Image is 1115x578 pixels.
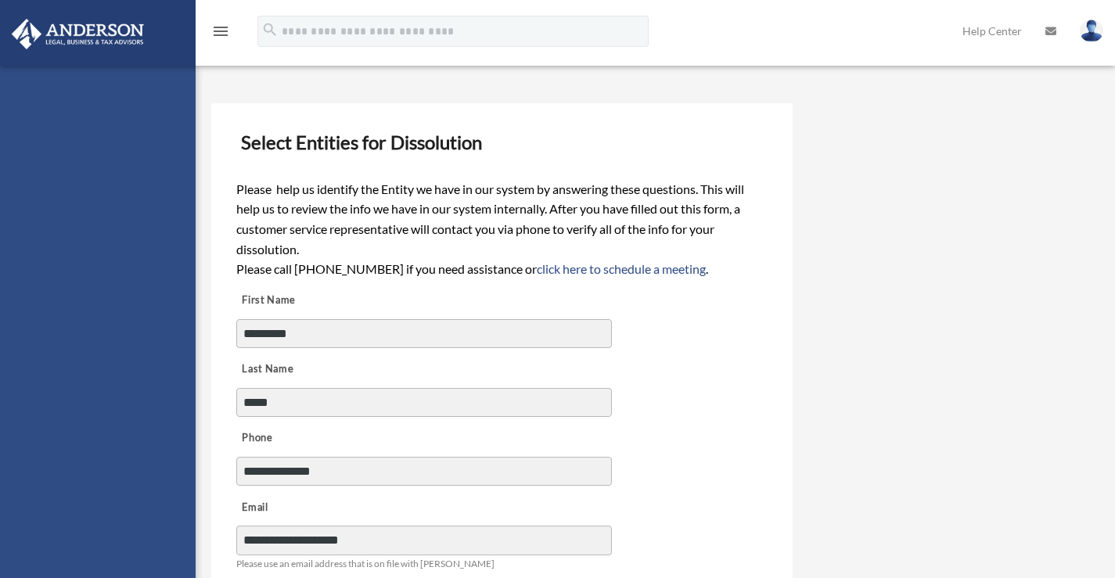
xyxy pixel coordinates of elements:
label: Email [236,497,393,519]
a: menu [211,27,230,41]
a: click here to schedule a meeting [537,261,706,276]
img: Anderson Advisors Platinum Portal [7,19,149,49]
label: First Name [236,289,393,311]
span: Please call [PHONE_NUMBER] if you need assistance or . [236,261,708,276]
label: Phone [236,428,393,450]
i: menu [211,22,230,41]
label: Last Name [236,359,393,381]
span: Please use an email address that is on file with [PERSON_NAME] [236,558,495,569]
h3: Select Entities for Dissolution [235,126,770,159]
img: User Pic [1080,20,1103,42]
span: Please help us identify the Entity we have in our system by answering these questions. This will ... [236,181,744,257]
i: search [261,21,279,38]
